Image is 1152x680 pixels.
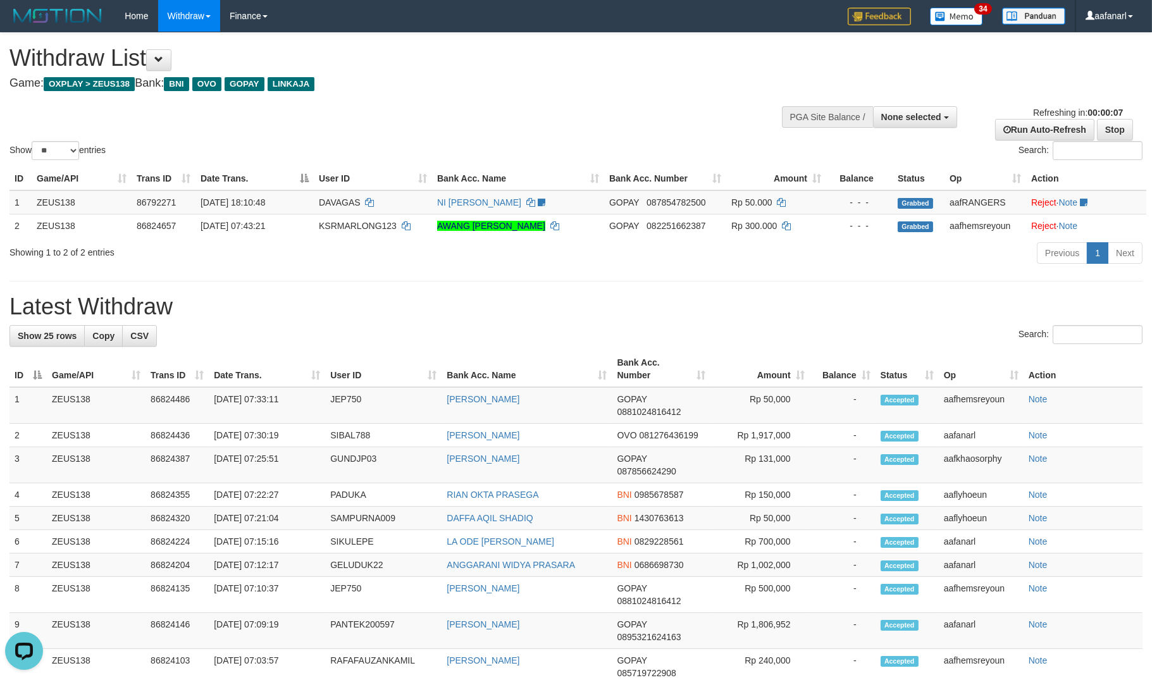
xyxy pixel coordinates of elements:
[146,483,209,507] td: 86824355
[32,190,132,214] td: ZEUS138
[209,483,325,507] td: [DATE] 07:22:27
[9,483,47,507] td: 4
[209,351,325,387] th: Date Trans.: activate to sort column ascending
[447,583,519,593] a: [PERSON_NAME]
[9,325,85,347] a: Show 25 rows
[617,619,647,629] span: GOPAY
[640,430,698,440] span: Copy 081276436199 to clipboard
[635,490,684,500] span: Copy 0985678587 to clipboard
[146,447,209,483] td: 86824387
[617,536,631,547] span: BNI
[325,613,442,649] td: PANTEK200597
[146,553,209,577] td: 86824204
[810,577,876,613] td: -
[617,655,647,665] span: GOPAY
[893,167,945,190] th: Status
[9,214,32,237] td: 2
[617,466,676,476] span: Copy 087856624290 to clipboard
[1053,325,1143,344] input: Search:
[92,331,115,341] span: Copy
[146,424,209,447] td: 86824436
[146,530,209,553] td: 86824224
[325,387,442,424] td: JEP750
[325,483,442,507] td: PADUKA
[146,351,209,387] th: Trans ID: activate to sort column ascending
[437,221,545,231] a: AWANG [PERSON_NAME]
[881,584,919,595] span: Accepted
[831,219,888,232] div: - - -
[32,167,132,190] th: Game/API: activate to sort column ascending
[731,197,772,207] span: Rp 50.000
[1037,242,1087,264] a: Previous
[437,197,521,207] a: NI [PERSON_NAME]
[1097,119,1133,140] a: Stop
[319,197,361,207] span: DAVAGAS
[782,106,873,128] div: PGA Site Balance /
[447,454,519,464] a: [PERSON_NAME]
[447,513,533,523] a: DAFFA AQIL SHADIQ
[726,167,826,190] th: Amount: activate to sort column ascending
[9,424,47,447] td: 2
[945,214,1026,237] td: aafhemsreyoun
[9,553,47,577] td: 7
[5,5,43,43] button: Open LiveChat chat widget
[711,577,810,613] td: Rp 500,000
[47,424,146,447] td: ZEUS138
[209,424,325,447] td: [DATE] 07:30:19
[325,424,442,447] td: SIBAL788
[47,387,146,424] td: ZEUS138
[848,8,911,25] img: Feedback.jpg
[711,387,810,424] td: Rp 50,000
[268,77,315,91] span: LINKAJA
[881,560,919,571] span: Accepted
[881,514,919,524] span: Accepted
[1029,454,1048,464] a: Note
[1029,394,1048,404] a: Note
[9,447,47,483] td: 3
[319,221,397,231] span: KSRMARLONG123
[635,560,684,570] span: Copy 0686698730 to clipboard
[47,577,146,613] td: ZEUS138
[1029,583,1048,593] a: Note
[47,507,146,530] td: ZEUS138
[132,167,195,190] th: Trans ID: activate to sort column ascending
[711,530,810,553] td: Rp 700,000
[939,530,1024,553] td: aafanarl
[432,167,604,190] th: Bank Acc. Name: activate to sort column ascending
[9,6,106,25] img: MOTION_logo.png
[930,8,983,25] img: Button%20Memo.svg
[881,454,919,465] span: Accepted
[44,77,135,91] span: OXPLAY > ZEUS138
[209,447,325,483] td: [DATE] 07:25:51
[617,668,676,678] span: Copy 085719722908 to clipboard
[1031,197,1056,207] a: Reject
[1029,536,1048,547] a: Note
[9,613,47,649] td: 9
[1108,242,1143,264] a: Next
[9,294,1143,319] h1: Latest Withdraw
[881,490,919,501] span: Accepted
[617,596,681,606] span: Copy 0881024816412 to clipboard
[810,483,876,507] td: -
[939,613,1024,649] td: aafanarl
[881,431,919,442] span: Accepted
[325,577,442,613] td: JEP750
[137,197,176,207] span: 86792271
[122,325,157,347] a: CSV
[1029,655,1048,665] a: Note
[47,530,146,553] td: ZEUS138
[617,454,647,464] span: GOPAY
[9,577,47,613] td: 8
[617,490,631,500] span: BNI
[1029,560,1048,570] a: Note
[325,351,442,387] th: User ID: activate to sort column ascending
[18,331,77,341] span: Show 25 rows
[810,553,876,577] td: -
[201,221,265,231] span: [DATE] 07:43:21
[325,553,442,577] td: GELUDUK22
[9,241,471,259] div: Showing 1 to 2 of 2 entries
[325,530,442,553] td: SIKULEPE
[9,530,47,553] td: 6
[164,77,189,91] span: BNI
[442,351,612,387] th: Bank Acc. Name: activate to sort column ascending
